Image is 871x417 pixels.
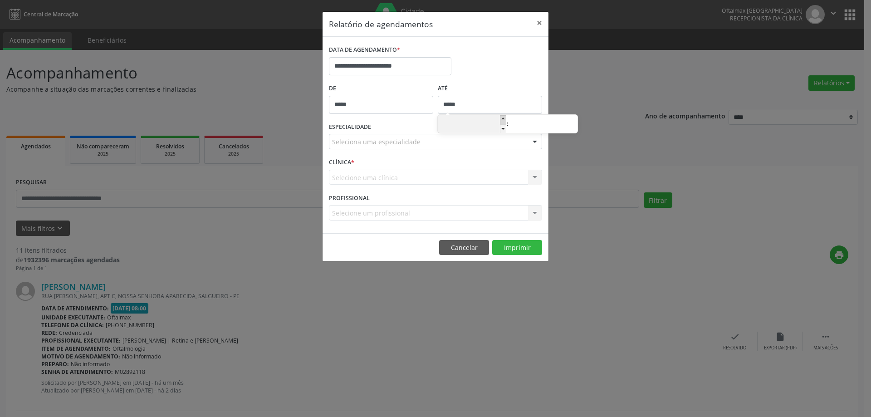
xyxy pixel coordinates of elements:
[439,240,489,255] button: Cancelar
[509,116,577,134] input: Minute
[530,12,548,34] button: Close
[329,120,371,134] label: ESPECIALIDADE
[329,191,370,205] label: PROFISSIONAL
[329,43,400,57] label: DATA DE AGENDAMENTO
[506,115,509,133] span: :
[492,240,542,255] button: Imprimir
[438,116,506,134] input: Hour
[329,82,433,96] label: De
[329,18,433,30] h5: Relatório de agendamentos
[438,82,542,96] label: ATÉ
[329,156,354,170] label: CLÍNICA
[332,137,421,147] span: Seleciona uma especialidade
